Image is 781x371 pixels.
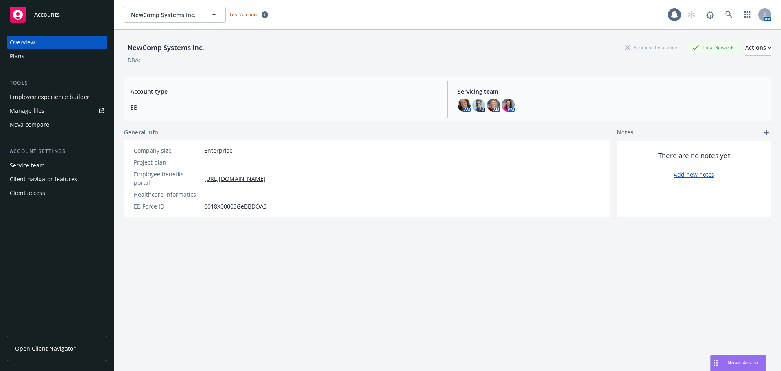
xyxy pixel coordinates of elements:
[458,99,471,112] img: photo
[7,173,107,186] a: Client navigator features
[674,170,714,179] a: Add new notes
[10,90,89,103] div: Employee experience builder
[10,187,45,200] div: Client access
[502,99,515,112] img: photo
[472,99,485,112] img: photo
[124,7,226,23] button: NewComp Systems Inc.
[10,118,49,131] div: Nova compare
[683,7,700,23] a: Start snowing
[204,146,233,155] span: Enterprise
[134,158,201,167] div: Project plan
[7,147,107,156] div: Account settings
[204,190,206,199] span: -
[7,187,107,200] a: Client access
[134,190,201,199] div: Healthcare Informatics
[131,103,438,112] span: EB
[10,104,44,117] div: Manage files
[7,3,107,26] a: Accounts
[34,11,60,18] span: Accounts
[7,118,107,131] a: Nova compare
[127,56,142,64] div: DBA: -
[617,128,633,138] span: Notes
[134,170,201,187] div: Employee benefits portal
[204,158,206,167] span: -
[204,202,267,211] span: 0018X00003GeBBDQA3
[7,90,107,103] a: Employee experience builder
[124,128,158,136] span: General info
[710,355,766,371] button: Nova Assist
[7,79,107,87] div: Tools
[10,173,77,186] div: Client navigator features
[7,104,107,117] a: Manage files
[688,42,739,53] div: Total Rewards
[131,11,201,19] span: NewComp Systems Inc.
[745,40,771,56] button: Actions
[226,10,271,19] span: Test Account
[458,87,765,96] span: Servicing team
[727,359,759,366] span: Nova Assist
[204,174,266,183] a: [URL][DOMAIN_NAME]
[621,42,681,53] div: Business Insurance
[134,202,201,211] div: EB Force ID
[131,87,438,96] span: Account type
[10,159,45,172] div: Service team
[761,128,771,138] a: add
[745,40,771,55] div: Actions
[740,7,756,23] a: Switch app
[229,11,258,18] span: Test Account
[134,146,201,155] div: Company size
[10,50,24,63] div: Plans
[15,344,76,353] span: Open Client Navigator
[721,7,737,23] a: Search
[124,42,207,53] div: NewComp Systems Inc.
[7,50,107,63] a: Plans
[487,99,500,112] img: photo
[711,355,721,371] div: Drag to move
[10,36,35,49] div: Overview
[7,36,107,49] a: Overview
[702,7,718,23] a: Report a Bug
[7,159,107,172] a: Service team
[658,151,730,160] span: There are no notes yet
